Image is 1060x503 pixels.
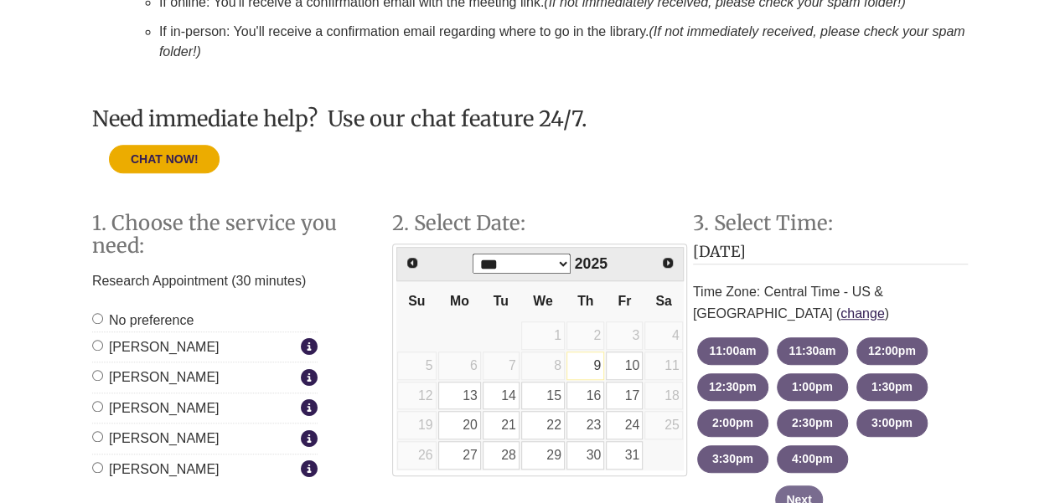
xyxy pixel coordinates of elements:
[92,367,297,388] label: [PERSON_NAME]
[406,256,419,269] span: Prev
[392,213,667,234] h2: Step 2. Select Date:
[92,431,103,442] input: [PERSON_NAME]
[399,249,426,276] a: Previous Month
[520,410,566,440] td: Available
[566,410,605,440] td: Available
[450,294,469,308] span: Monday
[605,351,644,381] td: Available
[92,107,968,131] h3: Need immediate help? Use our chat feature 24/7.
[438,411,481,439] a: 20
[437,410,482,440] td: Available
[494,294,509,308] span: Tuesday
[483,382,520,410] a: 14
[92,398,297,419] label: [PERSON_NAME]
[520,381,566,411] td: Available
[92,265,318,297] p: Research Appointment (30 minutes)
[159,24,964,59] em: (If not immediately received, please check your spam folder!)
[566,381,605,411] td: Available
[92,459,297,480] label: [PERSON_NAME]
[655,294,671,308] span: Saturday
[577,294,593,308] span: Thursday
[697,337,768,365] button: 11:00am
[109,145,220,173] button: CHAT NOW!
[840,306,885,321] a: change
[482,440,520,470] td: Available
[92,310,318,480] div: Staff Member Group: Online Appointments
[92,213,367,257] h2: Step 1. Choose the service you need:
[777,373,848,401] button: 1:00pm
[618,294,631,308] span: Friday
[606,411,643,439] a: 24
[482,410,520,440] td: Available
[566,351,605,381] td: Available
[408,294,425,308] span: Sunday
[92,401,103,412] input: [PERSON_NAME]
[693,244,968,265] h3: [DATE]
[437,440,482,470] td: Available
[473,254,571,274] select: Select month
[483,411,520,439] a: 21
[605,410,644,440] td: Available
[566,441,604,470] a: 30
[697,373,768,401] button: 12:30pm
[566,411,604,439] a: 23
[606,441,643,470] a: 31
[437,381,482,411] td: Available
[566,382,604,410] a: 16
[856,337,928,365] button: 12:00pm
[482,381,520,411] td: Available
[521,411,565,439] a: 22
[606,382,643,410] a: 17
[777,409,848,437] button: 2:30pm
[92,336,297,358] label: [PERSON_NAME]
[697,445,768,473] button: 3:30pm
[566,440,605,470] td: Available
[438,441,481,470] a: 27
[566,352,604,380] a: 9
[693,213,968,234] h2: Step 3: Select Time:
[109,151,220,166] a: CHAT NOW!
[856,373,928,401] button: 1:30pm
[777,337,848,365] button: 11:30am
[654,249,681,276] a: Next Month
[606,352,643,380] a: 10
[575,255,608,272] span: 2025
[92,310,194,331] label: No preference
[521,441,565,470] a: 29
[438,382,481,410] a: 13
[697,409,768,437] button: 2:00pm
[483,441,520,470] a: 28
[92,313,103,324] input: No preference
[777,445,848,473] button: 4:00pm
[605,440,644,470] td: Available
[521,382,565,410] a: 15
[159,22,968,62] p: If in-person: You'll receive a confirmation email regarding where to go in the library.
[92,370,103,381] input: [PERSON_NAME]
[92,340,103,351] input: [PERSON_NAME]
[520,440,566,470] td: Available
[661,256,675,269] span: Next
[92,428,297,449] label: [PERSON_NAME]
[693,273,968,332] div: Time Zone: Central Time - US & [GEOGRAPHIC_DATA] ( )
[856,409,928,437] button: 3:00pm
[533,294,552,308] span: Wednesday
[605,381,644,411] td: Available
[92,462,103,473] input: [PERSON_NAME]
